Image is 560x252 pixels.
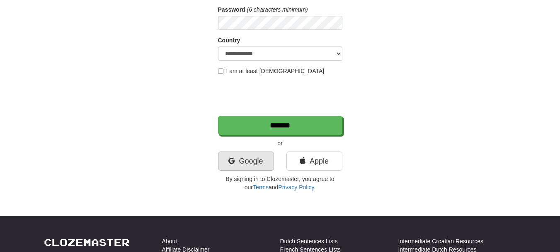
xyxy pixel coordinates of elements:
[398,237,483,245] a: Intermediate Croatian Resources
[218,152,274,171] a: Google
[162,237,177,245] a: About
[218,79,344,112] iframe: reCAPTCHA
[218,175,342,191] p: By signing in to Clozemaster, you agree to our and .
[253,184,269,191] a: Terms
[218,67,325,75] label: I am at least [DEMOGRAPHIC_DATA]
[218,5,245,14] label: Password
[218,69,223,74] input: I am at least [DEMOGRAPHIC_DATA]
[218,36,240,44] label: Country
[247,6,308,13] em: (6 characters minimum)
[218,139,342,147] p: or
[44,237,130,247] a: Clozemaster
[286,152,342,171] a: Apple
[280,237,338,245] a: Dutch Sentences Lists
[278,184,314,191] a: Privacy Policy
